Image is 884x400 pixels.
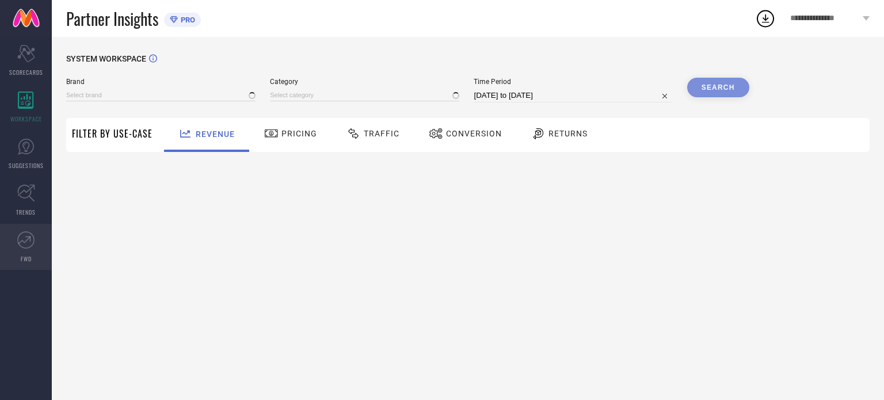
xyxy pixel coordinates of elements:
[755,8,776,29] div: Open download list
[10,115,42,123] span: WORKSPACE
[474,78,672,86] span: Time Period
[446,129,502,138] span: Conversion
[196,129,235,139] span: Revenue
[9,161,44,170] span: SUGGESTIONS
[66,7,158,31] span: Partner Insights
[66,89,256,101] input: Select brand
[66,78,256,86] span: Brand
[16,208,36,216] span: TRENDS
[72,127,153,140] span: Filter By Use-Case
[21,254,32,263] span: FWD
[178,16,195,24] span: PRO
[474,89,672,102] input: Select time period
[281,129,317,138] span: Pricing
[66,54,146,63] span: SYSTEM WORKSPACE
[9,68,43,77] span: SCORECARDS
[548,129,588,138] span: Returns
[364,129,399,138] span: Traffic
[270,89,459,101] input: Select category
[270,78,459,86] span: Category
